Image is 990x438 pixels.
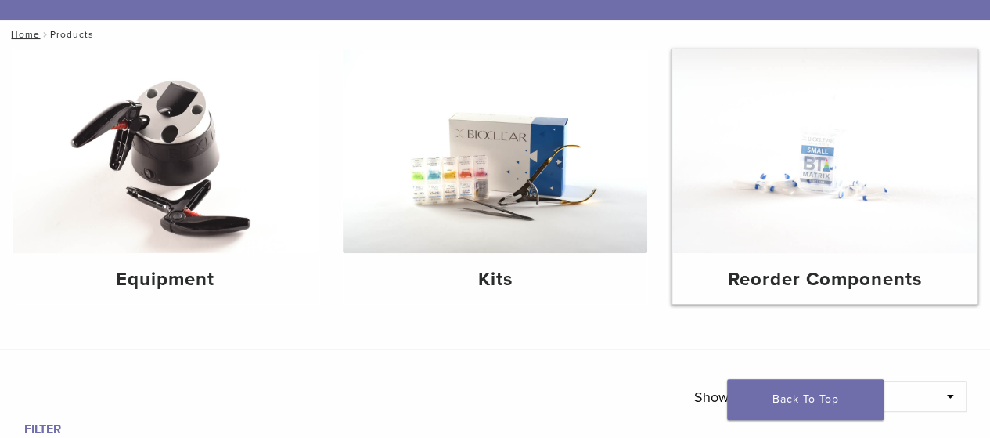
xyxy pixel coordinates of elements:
img: Reorder Components [672,49,977,253]
img: Kits [343,49,648,253]
h4: Equipment [25,266,305,294]
a: Home [6,29,40,40]
a: Equipment [13,49,318,304]
a: Back To Top [727,379,884,420]
span: / [40,31,50,38]
h4: Kits [355,266,635,294]
a: Reorder Components [672,49,977,304]
h4: Reorder Components [685,266,965,294]
img: Equipment [13,49,318,253]
a: Kits [343,49,648,304]
p: Showing results [693,381,787,414]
